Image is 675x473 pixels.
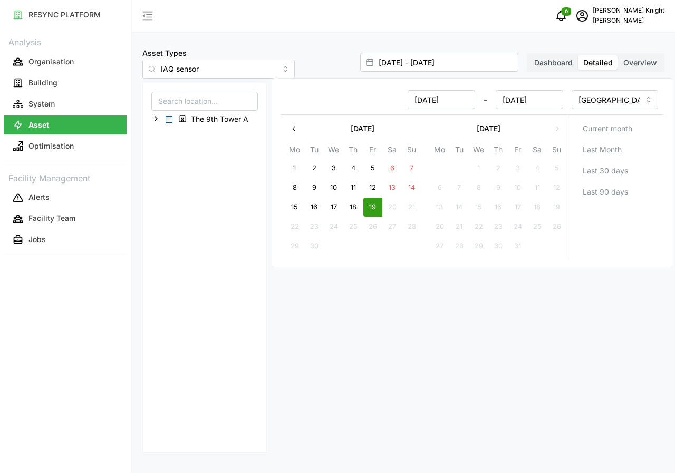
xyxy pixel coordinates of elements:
[285,217,304,236] button: 22 September 2025
[508,198,527,217] button: 17 October 2025
[28,99,55,109] p: System
[489,178,508,197] button: 9 October 2025
[363,143,382,159] th: Fr
[324,159,343,178] button: 3 September 2025
[4,5,127,24] button: RESYNC PLATFORM
[383,159,402,178] button: 6 September 2025
[285,143,304,159] th: Mo
[534,58,573,67] span: Dashboard
[142,47,187,59] label: Asset Types
[383,217,402,236] button: 27 September 2025
[343,143,363,159] th: Th
[305,159,324,178] button: 2 September 2025
[4,187,127,208] a: Alerts
[402,217,421,236] button: 28 September 2025
[305,237,324,256] button: 30 September 2025
[402,178,421,197] button: 14 September 2025
[402,143,421,159] th: Su
[583,183,628,201] span: Last 90 days
[450,198,469,217] button: 14 October 2025
[4,72,127,93] a: Building
[4,170,127,185] p: Facility Management
[4,73,127,92] button: Building
[28,120,49,130] p: Asset
[450,178,469,197] button: 7 October 2025
[363,159,382,178] button: 5 September 2025
[573,119,660,138] button: Current month
[508,217,527,236] button: 24 October 2025
[469,198,488,217] button: 15 October 2025
[430,198,449,217] button: 13 October 2025
[305,198,324,217] button: 16 September 2025
[488,143,508,159] th: Th
[450,217,469,236] button: 21 October 2025
[450,237,469,256] button: 28 October 2025
[573,182,660,201] button: Last 90 days
[344,217,363,236] button: 25 September 2025
[508,178,527,197] button: 10 October 2025
[430,119,547,138] button: [DATE]
[305,217,324,236] button: 23 September 2025
[4,188,127,207] button: Alerts
[4,115,127,134] button: Asset
[4,209,127,228] button: Facility Team
[174,112,256,125] span: The 9th Tower A
[583,141,622,159] span: Last Month
[28,141,74,151] p: Optimisation
[363,198,382,217] button: 19 September 2025
[151,92,258,111] input: Search location...
[286,90,563,109] div: -
[383,178,402,197] button: 13 September 2025
[4,34,127,49] p: Analysis
[489,237,508,256] button: 30 October 2025
[382,143,402,159] th: Sa
[28,56,74,67] p: Organisation
[565,8,568,15] span: 0
[583,58,613,67] span: Detailed
[4,52,127,71] button: Organisation
[4,93,127,114] a: System
[508,159,527,178] button: 3 October 2025
[547,159,566,178] button: 5 October 2025
[469,159,488,178] button: 1 October 2025
[508,237,527,256] button: 31 October 2025
[4,229,127,250] a: Jobs
[4,94,127,113] button: System
[593,16,664,26] p: [PERSON_NAME]
[363,217,382,236] button: 26 September 2025
[469,237,488,256] button: 29 October 2025
[28,234,46,245] p: Jobs
[508,143,527,159] th: Fr
[528,178,547,197] button: 11 October 2025
[285,198,304,217] button: 15 September 2025
[551,5,572,26] button: notifications
[527,143,547,159] th: Sa
[469,217,488,236] button: 22 October 2025
[28,9,101,20] p: RESYNC PLATFORM
[547,217,566,236] button: 26 October 2025
[528,217,547,236] button: 25 October 2025
[4,230,127,249] button: Jobs
[285,237,304,256] button: 29 September 2025
[344,198,363,217] button: 18 September 2025
[4,4,127,25] a: RESYNC PLATFORM
[4,114,127,136] a: Asset
[430,143,449,159] th: Mo
[4,51,127,72] a: Organisation
[324,198,343,217] button: 17 September 2025
[430,178,449,197] button: 6 October 2025
[344,178,363,197] button: 11 September 2025
[547,143,566,159] th: Su
[4,208,127,229] a: Facility Team
[28,192,50,202] p: Alerts
[28,213,75,224] p: Facility Team
[572,5,593,26] button: schedule
[304,143,324,159] th: Tu
[489,159,508,178] button: 2 October 2025
[489,198,508,217] button: 16 October 2025
[285,159,304,178] button: 1 September 2025
[623,58,657,67] span: Overview
[430,237,449,256] button: 27 October 2025
[363,178,382,197] button: 12 September 2025
[573,140,660,159] button: Last Month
